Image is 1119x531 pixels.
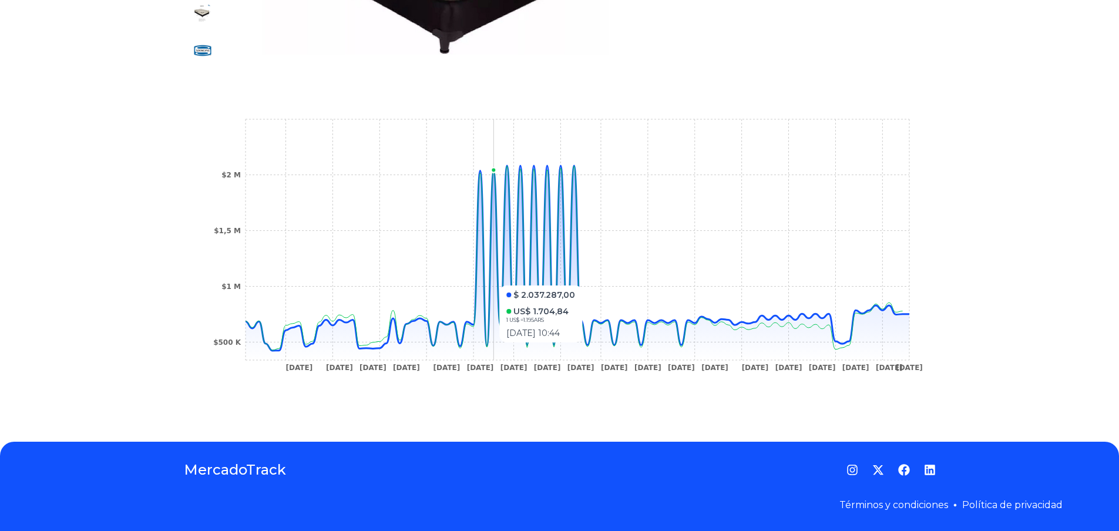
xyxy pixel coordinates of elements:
[741,364,768,372] tspan: [DATE]
[898,464,910,476] a: Facebook
[875,364,902,372] tspan: [DATE]
[393,364,420,372] tspan: [DATE]
[600,364,627,372] tspan: [DATE]
[701,364,728,372] tspan: [DATE]
[634,364,661,372] tspan: [DATE]
[193,41,212,60] img: Simmons BackCare Sommier Hotel Bilt 2 plazas de 190cmx140cm
[846,464,858,476] a: Instagram
[775,364,802,372] tspan: [DATE]
[500,364,527,372] tspan: [DATE]
[668,364,695,372] tspan: [DATE]
[213,338,241,347] tspan: $500 K
[924,464,936,476] a: LinkedIn
[433,364,460,372] tspan: [DATE]
[221,171,241,179] tspan: $2 M
[184,461,286,479] a: MercadoTrack
[896,364,923,372] tspan: [DATE]
[839,499,948,510] a: Términos y condiciones
[214,227,241,235] tspan: $1,5 M
[842,364,869,372] tspan: [DATE]
[193,4,212,22] img: Simmons BackCare Sommier Hotel Bilt 2 plazas de 190cmx140cm
[466,364,493,372] tspan: [DATE]
[359,364,387,372] tspan: [DATE]
[285,364,312,372] tspan: [DATE]
[325,364,352,372] tspan: [DATE]
[962,499,1063,510] a: Política de privacidad
[808,364,835,372] tspan: [DATE]
[533,364,560,372] tspan: [DATE]
[221,283,241,291] tspan: $1 M
[872,464,884,476] a: Twitter
[567,364,594,372] tspan: [DATE]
